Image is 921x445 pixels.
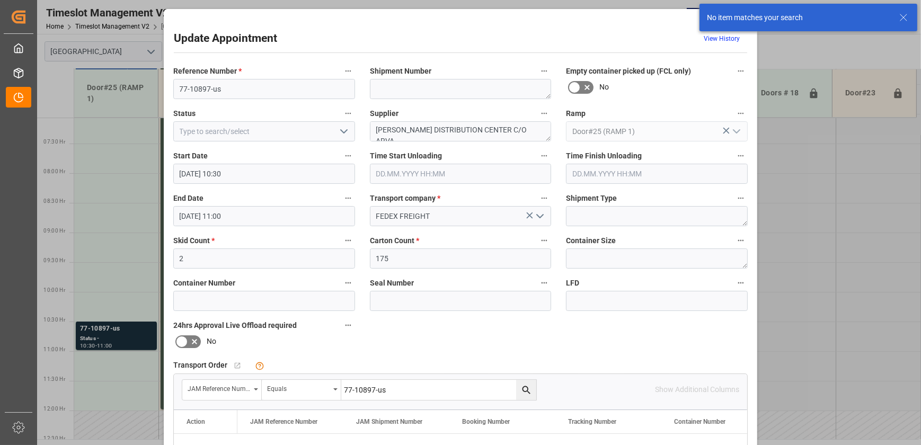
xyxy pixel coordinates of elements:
[370,164,552,184] input: DD.MM.YYYY HH:MM
[537,149,551,163] button: Time Start Unloading
[566,150,642,162] span: Time Finish Unloading
[674,418,725,425] span: Container Number
[341,276,355,290] button: Container Number
[341,234,355,247] button: Skid Count *
[370,278,414,289] span: Seal Number
[566,66,691,77] span: Empty container picked up (FCL only)
[341,191,355,205] button: End Date
[356,418,422,425] span: JAM Shipment Number
[173,66,242,77] span: Reference Number
[734,149,748,163] button: Time Finish Unloading
[532,208,547,225] button: open menu
[173,360,227,371] span: Transport Order
[599,82,609,93] span: No
[187,418,205,425] div: Action
[566,278,579,289] span: LFD
[250,418,317,425] span: JAM Reference Number
[182,380,262,400] button: open menu
[734,191,748,205] button: Shipment Type
[707,12,889,23] div: No item matches your search
[537,64,551,78] button: Shipment Number
[566,121,748,141] input: Type to search/select
[537,191,551,205] button: Transport company *
[341,149,355,163] button: Start Date
[370,108,398,119] span: Supplier
[188,381,250,394] div: JAM Reference Number
[704,35,740,42] a: View History
[173,235,215,246] span: Skid Count
[173,320,297,331] span: 24hrs Approval Live Offload required
[734,106,748,120] button: Ramp
[370,193,440,204] span: Transport company
[734,276,748,290] button: LFD
[370,235,419,246] span: Carton Count
[173,121,355,141] input: Type to search/select
[734,64,748,78] button: Empty container picked up (FCL only)
[568,418,616,425] span: Tracking Number
[370,121,552,141] textarea: [PERSON_NAME] DISTRIBUTION CENTER C/O ARVA
[370,66,431,77] span: Shipment Number
[462,418,510,425] span: Booking Number
[516,380,536,400] button: search button
[262,380,341,400] button: open menu
[370,150,442,162] span: Time Start Unloading
[341,106,355,120] button: Status
[728,123,743,140] button: open menu
[173,193,203,204] span: End Date
[207,336,216,347] span: No
[174,30,277,47] h2: Update Appointment
[173,206,355,226] input: DD.MM.YYYY HH:MM
[566,235,616,246] span: Container Size
[566,164,748,184] input: DD.MM.YYYY HH:MM
[173,108,196,119] span: Status
[734,234,748,247] button: Container Size
[173,150,208,162] span: Start Date
[341,318,355,332] button: 24hrs Approval Live Offload required
[566,108,586,119] span: Ramp
[537,106,551,120] button: Supplier
[173,278,235,289] span: Container Number
[335,123,351,140] button: open menu
[341,380,536,400] input: Type to search
[537,276,551,290] button: Seal Number
[267,381,330,394] div: Equals
[566,193,617,204] span: Shipment Type
[537,234,551,247] button: Carton Count *
[173,164,355,184] input: DD.MM.YYYY HH:MM
[341,64,355,78] button: Reference Number *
